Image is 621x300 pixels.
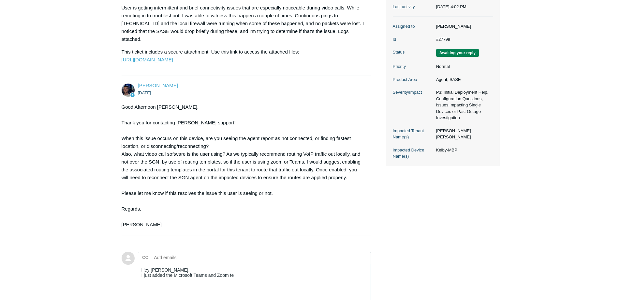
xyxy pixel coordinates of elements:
time: 08/29/2025, 15:17 [138,90,151,95]
dd: P3: Initial Deployment Help, Configuration Questions, Issues Impacting Single Devices or Past Out... [433,89,493,121]
dd: Normal [433,63,493,70]
p: User is getting intermittent and brief connectivity issues that are especially noticeable during ... [122,4,365,43]
dd: [PERSON_NAME] [PERSON_NAME] [433,128,493,140]
div: Good Afternoon [PERSON_NAME], Thank you for contacting [PERSON_NAME] support! When this issue occ... [122,103,365,229]
dd: Agent, SASE [433,76,493,83]
dt: Impacted Device Name(s) [393,147,433,160]
dt: Severity/Impact [393,89,433,96]
label: CC [142,253,148,262]
dt: Impacted Tenant Name(s) [393,128,433,140]
time: 08/31/2025, 16:02 [436,4,466,9]
input: Add emails [152,253,222,262]
dd: Kelby-MBP [433,147,493,153]
dt: Id [393,36,433,43]
span: Connor Davis [138,83,178,88]
dd: #27799 [433,36,493,43]
p: This ticket includes a secure attachment. Use this link to access the attached files: [122,48,365,64]
dt: Priority [393,63,433,70]
a: [URL][DOMAIN_NAME] [122,57,173,62]
dt: Assigned to [393,23,433,30]
span: We are waiting for you to respond [436,49,479,57]
dd: [PERSON_NAME] [433,23,493,30]
dt: Status [393,49,433,55]
dt: Product Area [393,76,433,83]
a: [PERSON_NAME] [138,83,178,88]
dt: Last activity [393,4,433,10]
